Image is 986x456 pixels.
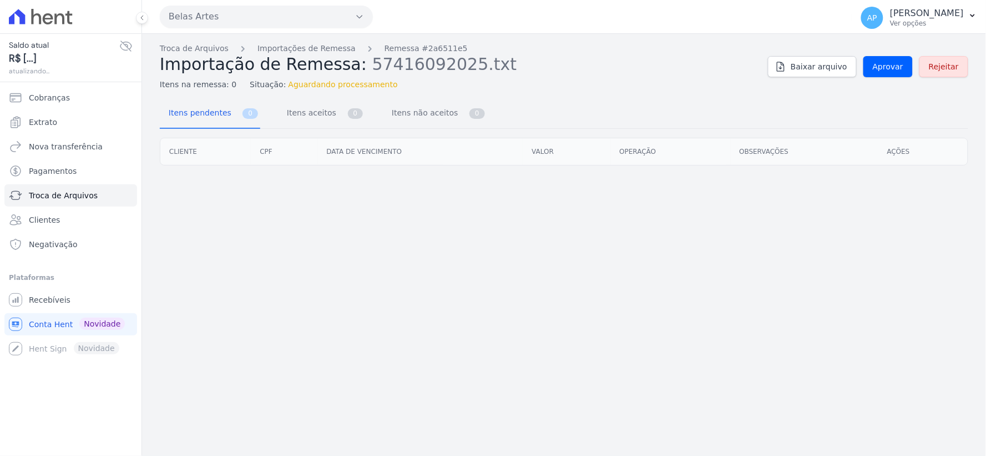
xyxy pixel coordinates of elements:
[29,190,98,201] span: Troca de Arquivos
[852,2,986,33] button: AP [PERSON_NAME] Ver opções
[29,319,73,330] span: Conta Hent
[9,51,119,66] span: R$ [...]
[731,138,878,165] th: Observações
[4,136,137,158] a: Nova transferência
[9,66,119,76] span: atualizando...
[4,87,137,109] a: Cobranças
[318,138,523,165] th: Data de vencimento
[280,102,338,124] span: Itens aceitos
[160,79,236,91] span: Itens na remessa: 0
[29,92,70,103] span: Cobranças
[257,43,356,54] a: Importações de Remessa
[385,102,460,124] span: Itens não aceitos
[919,56,968,77] a: Rejeitar
[289,79,398,91] span: Aguardando processamento
[611,138,731,165] th: Operação
[348,108,363,119] span: 0
[278,99,365,129] a: Itens aceitos 0
[4,289,137,311] a: Recebíveis
[160,99,260,129] a: Itens pendentes 0
[873,61,903,72] span: Aprovar
[4,313,137,335] a: Conta Hent Novidade
[372,53,517,74] span: 57416092025.txt
[4,160,137,182] a: Pagamentos
[9,87,133,360] nav: Sidebar
[29,239,78,250] span: Negativação
[29,117,57,128] span: Extrato
[383,99,487,129] a: Itens não aceitos 0
[160,43,759,54] nav: Breadcrumb
[79,318,125,330] span: Novidade
[4,111,137,133] a: Extrato
[385,43,468,54] a: Remessa #2a6511e5
[250,79,286,91] span: Situação:
[9,39,119,51] span: Saldo atual
[4,184,137,207] a: Troca de Arquivos
[890,19,964,28] p: Ver opções
[878,138,968,165] th: Ações
[29,166,77,177] span: Pagamentos
[160,138,251,165] th: Cliente
[867,14,877,22] span: AP
[4,233,137,255] a: Negativação
[863,56,913,77] a: Aprovar
[242,108,258,119] span: 0
[251,138,317,165] th: CPF
[162,102,234,124] span: Itens pendentes
[9,271,133,284] div: Plataformas
[929,61,959,72] span: Rejeitar
[160,43,229,54] a: Troca de Arquivos
[160,54,367,74] span: Importação de Remessa:
[29,141,103,152] span: Nova transferência
[469,108,485,119] span: 0
[29,214,60,226] span: Clientes
[29,294,70,305] span: Recebíveis
[523,138,610,165] th: Valor
[4,209,137,231] a: Clientes
[160,6,373,28] button: Belas Artes
[791,61,847,72] span: Baixar arquivo
[890,8,964,19] p: [PERSON_NAME]
[768,56,857,77] a: Baixar arquivo
[160,99,487,129] nav: Tab selector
